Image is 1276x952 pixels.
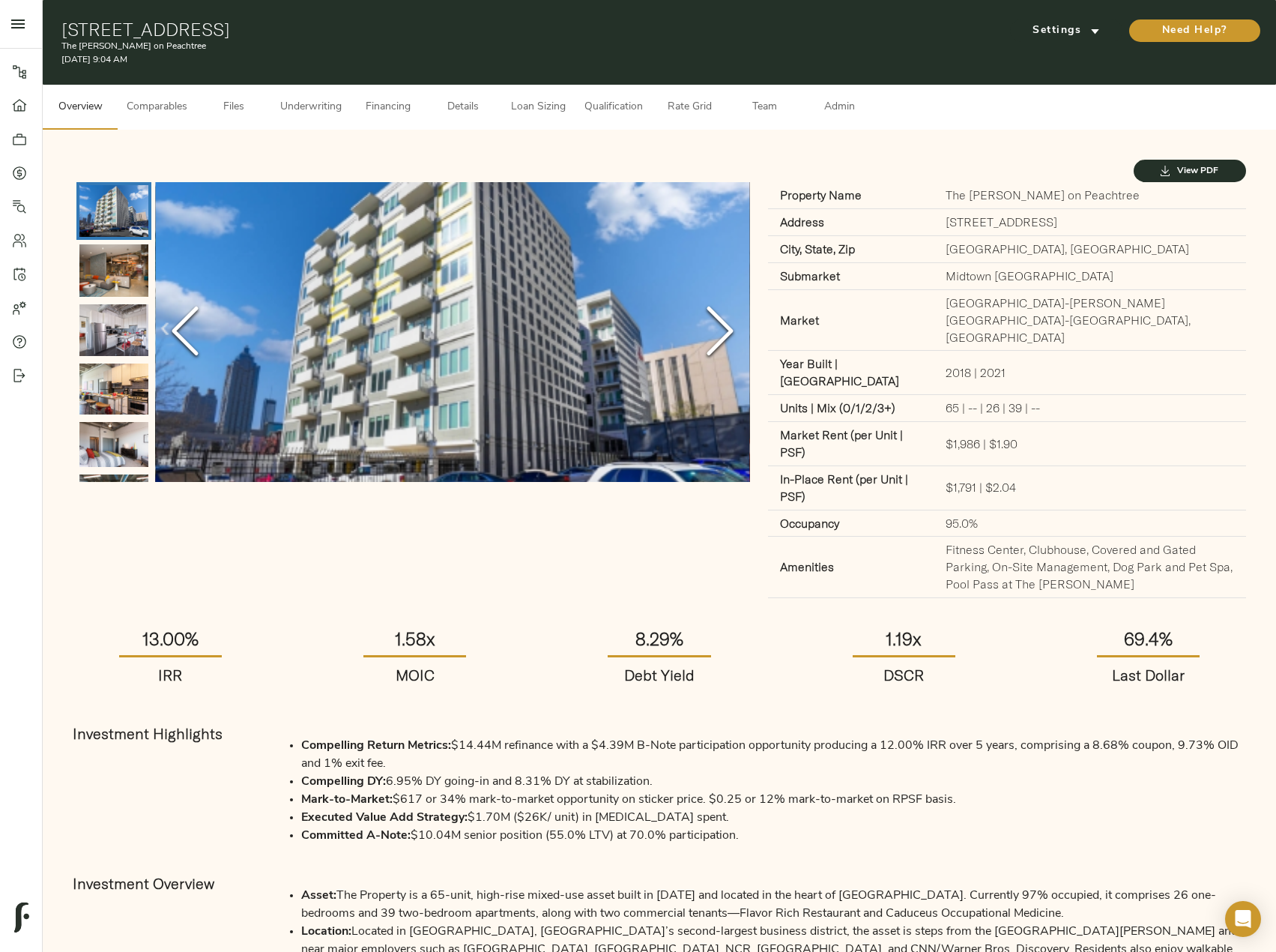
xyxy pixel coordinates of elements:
li: 6.95% DY going-in and 8.31% DY at stabilization. [301,773,1246,791]
p: [DATE] 9:04 AM [61,53,859,67]
td: The [PERSON_NAME] on Peachtree [934,182,1247,208]
span: Qualification [584,98,643,117]
span: Team [736,98,793,117]
strong: IRR [158,666,182,684]
span: Comparables [127,98,187,117]
strong: Mark-to-Market: [301,794,393,806]
li: $1.70M ($26K/ unit) in [MEDICAL_DATA] spent. [301,809,1246,827]
button: Go to Slide 4 [76,361,151,418]
strong: Investment Overview [73,874,214,893]
span: Files [205,98,262,117]
strong: DSCR [883,666,924,684]
img: Screenshot%202025-08-25%20180921.png [79,244,148,297]
img: logo [14,903,29,933]
th: Amenities [768,537,934,598]
img: Screenshot%202025-08-25%20164037.png [155,182,750,482]
strong: Debt Yield [624,666,695,684]
td: 65 | -- | 26 | 39 | -- [934,395,1247,422]
h1: [STREET_ADDRESS] [61,19,859,40]
span: Financing [360,98,417,117]
td: Midtown [GEOGRAPHIC_DATA] [934,262,1247,289]
strong: 1.58x [395,627,435,650]
li: $14.44M refinance with a $4.39M B-Note participation opportunity producing a 12.00% IRR over 5 ye... [301,737,1246,773]
button: View PDF [1134,160,1246,182]
button: Go to Slide 5 [76,419,151,470]
span: Need Help? [1144,22,1245,40]
img: Screenshot%202025-08-25%20180840.png [79,304,148,356]
span: Settings [1025,22,1107,40]
td: [GEOGRAPHIC_DATA], [GEOGRAPHIC_DATA] [934,236,1247,263]
button: Go to Slide 2 [76,241,151,300]
button: Previous Slide [155,249,215,416]
th: In-Place Rent (per Unit | PSF) [768,466,934,510]
p: The [PERSON_NAME] on Peachtree [61,40,859,53]
span: Details [435,98,492,117]
span: View PDF [1149,163,1231,179]
button: Next Slide [690,249,750,416]
li: $617 or 34% mark-to-market opportunity on sticker price. $0.25 or 12% mark-to-market on RPSF basis. [301,791,1246,809]
strong: Compelling DY: [301,776,386,788]
th: Market [768,289,934,351]
td: [STREET_ADDRESS] [934,209,1247,236]
strong: Asset: [301,890,336,902]
td: $1,791 | $2.04 [934,466,1247,510]
span: Underwriting [280,98,342,117]
td: Fitness Center, Clubhouse, Covered and Gated Parking, On-Site Management, Dog Park and Pet Spa, P... [934,537,1247,598]
img: Screenshot%202025-08-25%20180911.png [79,475,148,526]
div: Go to Slide 1 [155,182,750,482]
th: Units | Mix (0/1/2/3+) [768,395,934,422]
th: Address [768,209,934,236]
strong: 69.4% [1124,627,1173,650]
li: The Property is a 65-unit, high-rise mixed-use asset built in [DATE] and located in the heart of ... [301,887,1246,923]
th: Property Name [768,182,934,208]
td: 2018 | 2021 [934,351,1247,395]
div: Open Intercom Messenger [1225,901,1261,937]
th: Submarket [768,262,934,289]
span: Loan Sizing [510,98,566,117]
button: Need Help? [1129,19,1260,42]
button: Settings [1010,19,1122,42]
th: Occupancy [768,510,934,537]
strong: Investment Highlights [73,724,223,743]
strong: Compelling Return Metrics: [301,740,451,752]
img: Screenshot%202025-08-25%20164037.png [79,185,148,237]
strong: MOIC [396,666,435,684]
strong: Committed A-Note: [301,830,411,842]
strong: Location: [301,926,351,938]
strong: 13.00% [142,627,199,650]
span: Rate Grid [661,98,718,117]
th: City, State, Zip [768,236,934,263]
th: Market Rent (per Unit | PSF) [768,422,934,466]
strong: 8.29% [635,627,683,650]
table: asset overview [768,182,1247,598]
img: Screenshot%202025-08-25%20181153.png [79,422,148,467]
td: 95.0% [934,510,1247,537]
li: $10.04M senior position (55.0% LTV) at 70.0% participation. [301,827,1246,845]
nav: Thumbnail Navigation [76,182,151,890]
button: Go to Slide 3 [76,301,151,359]
span: Admin [811,98,868,117]
button: Go to Slide 6 [76,472,151,529]
img: Screenshot%202025-08-25%20180830.png [79,364,148,415]
span: Overview [52,98,109,117]
button: Go to Slide 1 [76,182,151,240]
strong: Executed Value Add Strategy: [301,812,468,824]
td: $1,986 | $1.90 [934,422,1247,466]
strong: 1.19x [886,627,922,650]
th: Year Built | [GEOGRAPHIC_DATA] [768,351,934,395]
strong: Last Dollar [1112,666,1185,684]
td: [GEOGRAPHIC_DATA]-[PERSON_NAME][GEOGRAPHIC_DATA]-[GEOGRAPHIC_DATA], [GEOGRAPHIC_DATA] [934,289,1247,351]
